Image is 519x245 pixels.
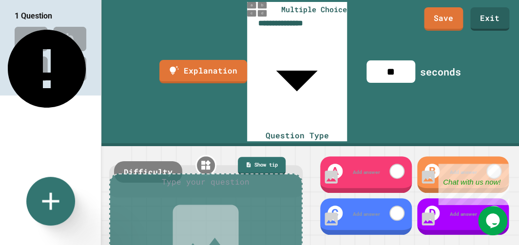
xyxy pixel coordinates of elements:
h1: A [327,164,343,179]
a: Save [424,7,463,31]
span: Question Type [265,130,328,140]
h1: D [424,206,440,221]
h1: B [424,164,440,179]
a: Exit [470,7,509,31]
a: Show tip [238,157,286,175]
iframe: chat widget [478,206,509,235]
a: Explanation [159,60,247,83]
div: seconds [420,64,461,79]
img: multiple-choice-thumbnail.png [247,2,267,17]
span: 1 Question [15,11,52,20]
h1: C [327,206,343,221]
div: Difficulty [114,161,182,183]
iframe: chat widget [438,164,509,205]
span: Multiple Choice [281,4,347,15]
